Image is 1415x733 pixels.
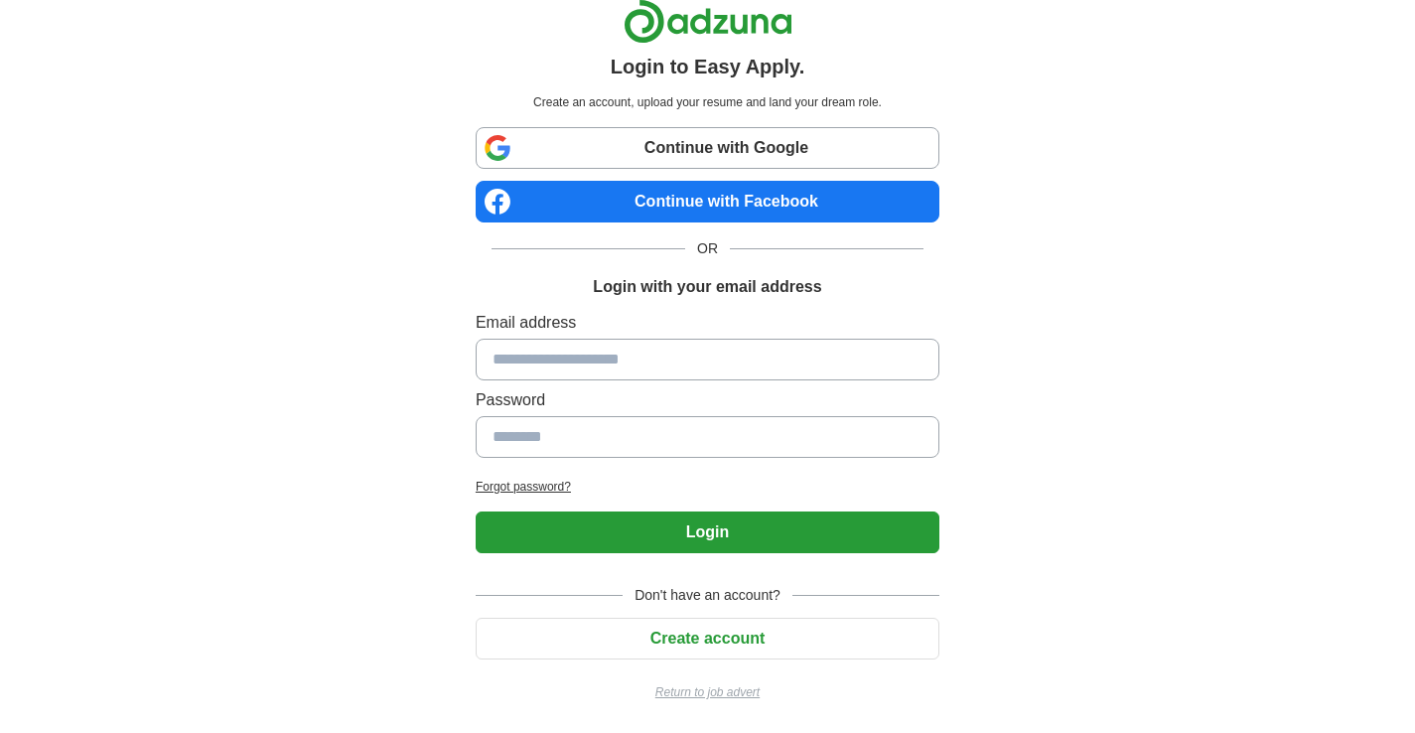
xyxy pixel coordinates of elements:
p: Create an account, upload your resume and land your dream role. [480,93,935,111]
h1: Login to Easy Apply. [611,52,805,81]
a: Continue with Facebook [476,181,939,222]
a: Forgot password? [476,478,939,496]
h1: Login with your email address [593,275,821,299]
button: Login [476,512,939,553]
span: OR [685,238,730,259]
span: Don't have an account? [623,585,792,606]
a: Continue with Google [476,127,939,169]
label: Password [476,388,939,412]
button: Create account [476,618,939,660]
label: Email address [476,311,939,335]
a: Create account [476,630,939,647]
a: Return to job advert [476,683,939,701]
